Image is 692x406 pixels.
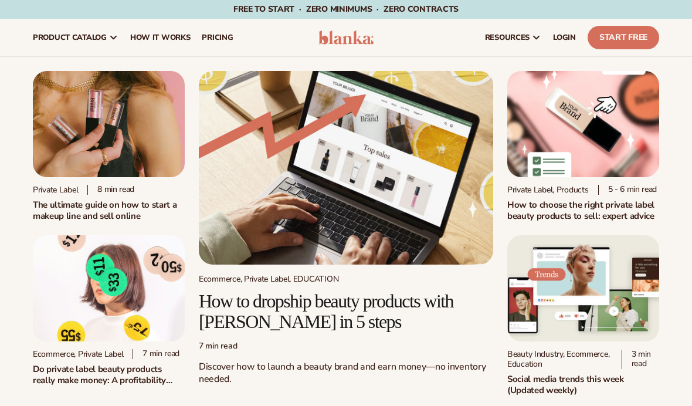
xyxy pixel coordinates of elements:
div: 7 min read [133,349,179,359]
a: Profitability of private label company Ecommerce, Private Label 7 min readDo private label beauty... [33,235,185,385]
span: pricing [202,33,233,42]
div: Private label [33,185,78,195]
span: resources [485,33,530,42]
div: 3 min read [622,350,659,370]
a: Person holding branded make up with a solid pink background Private label 8 min readThe ultimate ... [33,71,185,221]
div: Private Label, Products [507,185,589,195]
a: pricing [196,19,239,56]
img: logo [318,31,374,45]
a: Social media trends this week (Updated weekly) Beauty Industry, Ecommerce, Education 3 min readSo... [507,235,659,395]
img: Private Label Beauty Products Click [507,71,659,177]
p: Discover how to launch a beauty brand and earn money—no inventory needed. [199,361,493,385]
a: product catalog [27,19,124,56]
a: LOGIN [547,19,582,56]
a: Growing money with ecommerce Ecommerce, Private Label, EDUCATION How to dropship beauty products ... [199,71,493,395]
img: Growing money with ecommerce [199,71,493,265]
a: Start Free [588,26,659,49]
div: Ecommerce, Private Label, EDUCATION [199,274,493,284]
div: 5 - 6 min read [598,185,657,195]
span: How It Works [130,33,191,42]
div: Beauty Industry, Ecommerce, Education [507,349,612,369]
h1: The ultimate guide on how to start a makeup line and sell online [33,199,185,221]
div: 8 min read [87,185,134,195]
span: LOGIN [553,33,576,42]
h2: How to choose the right private label beauty products to sell: expert advice [507,199,659,221]
h2: How to dropship beauty products with [PERSON_NAME] in 5 steps [199,291,493,332]
div: Ecommerce, Private Label [33,349,123,359]
div: 7 min read [199,341,493,351]
a: How It Works [124,19,196,56]
img: Profitability of private label company [33,235,185,341]
h2: Do private label beauty products really make money: A profitability breakdown [33,364,185,385]
a: resources [479,19,547,56]
span: Free to start · ZERO minimums · ZERO contracts [233,4,459,15]
h2: Social media trends this week (Updated weekly) [507,374,659,395]
img: Person holding branded make up with a solid pink background [33,71,185,177]
img: Social media trends this week (Updated weekly) [507,235,659,341]
span: product catalog [33,33,107,42]
a: Private Label Beauty Products Click Private Label, Products 5 - 6 min readHow to choose the right... [507,71,659,221]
